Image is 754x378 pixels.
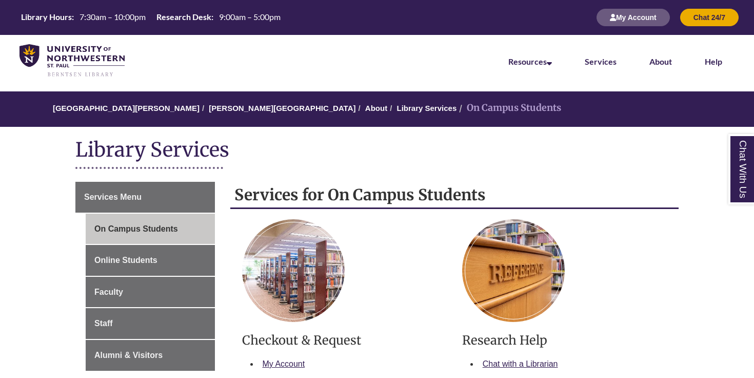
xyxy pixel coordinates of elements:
h3: Checkout & Request [242,332,447,348]
th: Library Hours: [17,11,75,23]
a: About [365,104,387,112]
a: Chat 24/7 [680,13,739,22]
a: My Account [263,360,305,368]
span: Services Menu [84,193,142,201]
h3: Research Help [462,332,667,348]
div: Guide Page Menu [75,182,215,371]
a: Alumni & Visitors [86,340,215,371]
button: Chat 24/7 [680,9,739,26]
img: UNWSP Library Logo [19,44,125,78]
a: Resources [508,56,552,66]
li: On Campus Students [457,101,561,116]
a: On Campus Students [86,214,215,244]
th: Research Desk: [152,11,215,23]
a: Services Menu [75,182,215,213]
span: 7:30am – 10:00pm [80,12,146,22]
a: About [649,56,672,66]
a: Faculty [86,277,215,308]
button: My Account [597,9,670,26]
span: 9:00am – 5:00pm [219,12,281,22]
a: [PERSON_NAME][GEOGRAPHIC_DATA] [209,104,355,112]
a: Hours Today [17,11,285,24]
a: [GEOGRAPHIC_DATA][PERSON_NAME] [53,104,200,112]
a: My Account [597,13,670,22]
a: Help [705,56,722,66]
table: Hours Today [17,11,285,23]
a: Library Services [397,104,457,112]
a: Chat with a Librarian [483,360,558,368]
a: Services [585,56,617,66]
h2: Services for On Campus Students [230,182,679,209]
a: Online Students [86,245,215,276]
h1: Library Services [75,137,679,164]
a: Staff [86,308,215,339]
